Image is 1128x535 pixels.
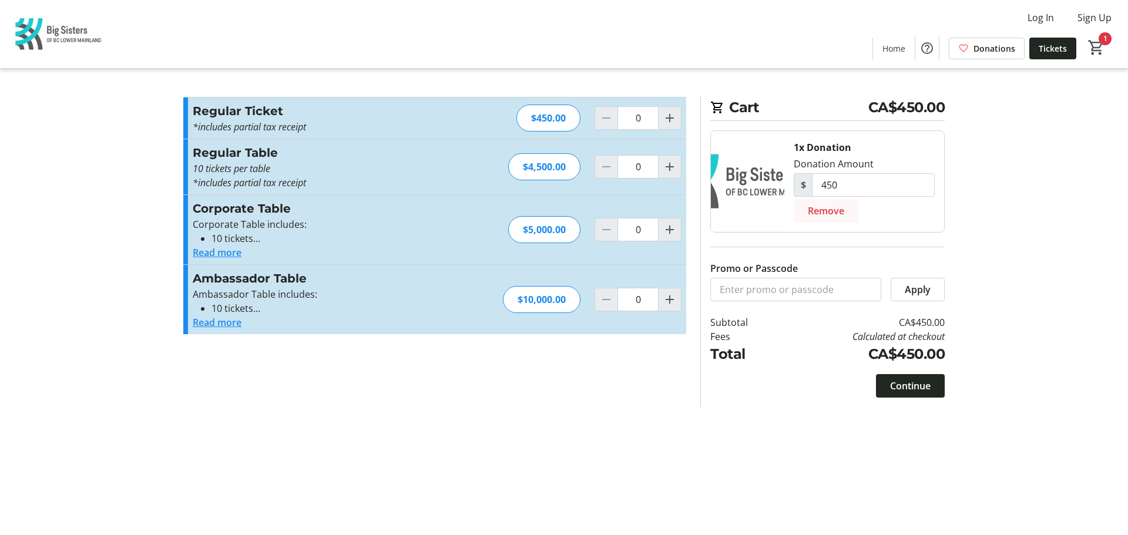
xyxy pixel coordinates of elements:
div: Donation Amount [794,157,874,171]
input: Enter promo or passcode [710,278,881,301]
span: $ [794,173,813,197]
button: Help [915,36,939,60]
a: Donations [949,38,1025,59]
span: Tickets [1039,42,1067,55]
p: Corporate Table includes: [193,217,449,231]
a: Home [873,38,915,59]
input: Regular Ticket Quantity [617,106,659,130]
em: *includes partial tax receipt [193,120,306,133]
h3: Ambassador Table [193,270,449,287]
input: Regular Table Quantity [617,155,659,179]
button: Sign Up [1068,8,1121,27]
span: Continue [890,379,931,393]
h3: Regular Ticket [193,102,449,120]
button: Log In [1018,8,1063,27]
img: Big Sisters of BC Lower Mainland's Logo [7,5,112,63]
div: $5,000.00 [508,216,580,243]
em: 10 tickets per table [193,162,270,175]
button: Increment by one [659,107,681,129]
td: Calculated at checkout [778,329,945,344]
span: Donations [973,42,1015,55]
p: Ambassador Table includes: [193,287,449,301]
li: 10 tickets [211,301,449,315]
h3: Regular Table [193,144,449,161]
span: Log In [1028,11,1054,25]
button: Cart [1086,37,1107,58]
li: 10 tickets [211,231,449,245]
input: Corporate Table Quantity [617,218,659,241]
td: CA$450.00 [778,344,945,365]
button: Increment by one [659,156,681,178]
a: Tickets [1029,38,1076,59]
td: Fees [710,329,778,344]
img: Donation [711,131,784,232]
button: Remove [794,199,858,223]
h3: Corporate Table [193,200,449,217]
h2: Cart [710,97,945,121]
div: 1x Donation [794,140,851,154]
button: Continue [876,374,945,398]
label: Promo or Passcode [710,261,798,275]
em: *includes partial tax receipt [193,176,306,189]
button: Increment by one [659,218,681,241]
span: Sign Up [1077,11,1112,25]
button: Apply [891,278,945,301]
span: Apply [905,282,931,297]
input: Ambassador Table Quantity [617,288,659,311]
div: $4,500.00 [508,153,580,180]
span: Home [882,42,905,55]
button: Read more [193,315,241,329]
div: $450.00 [516,105,580,132]
button: Read more [193,245,241,260]
td: Subtotal [710,315,778,329]
div: $10,000.00 [503,286,580,313]
span: CA$450.00 [868,97,945,118]
td: Total [710,344,778,365]
button: Increment by one [659,288,681,311]
td: CA$450.00 [778,315,945,329]
span: Remove [808,204,844,218]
